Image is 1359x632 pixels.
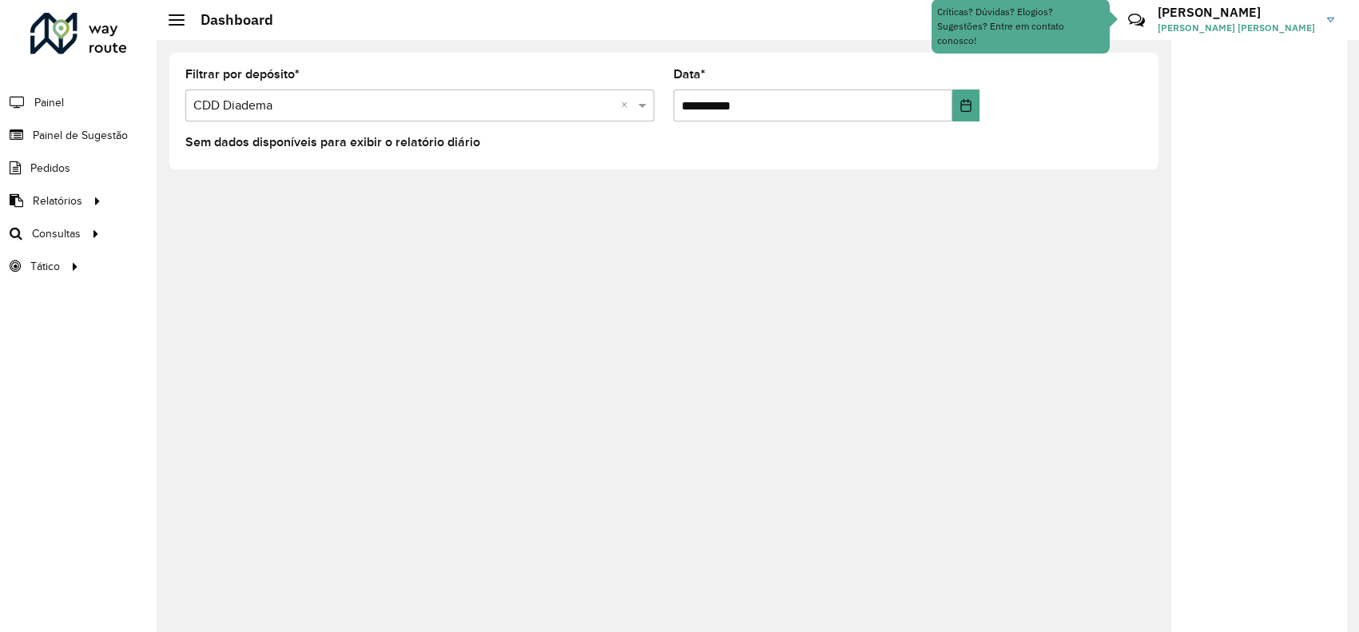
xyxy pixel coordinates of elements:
[32,225,81,242] span: Consultas
[185,65,300,84] label: Filtrar por depósito
[1158,5,1315,20] h3: [PERSON_NAME]
[33,127,128,144] span: Painel de Sugestão
[1119,3,1154,38] a: Contato Rápido
[621,96,634,115] span: Clear all
[33,193,82,209] span: Relatórios
[185,11,273,29] h2: Dashboard
[30,258,60,275] span: Tático
[30,160,70,177] span: Pedidos
[952,89,980,121] button: Choose Date
[674,65,705,84] label: Data
[185,133,480,152] label: Sem dados disponíveis para exibir o relatório diário
[1158,21,1315,35] span: [PERSON_NAME] [PERSON_NAME]
[34,94,64,111] span: Painel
